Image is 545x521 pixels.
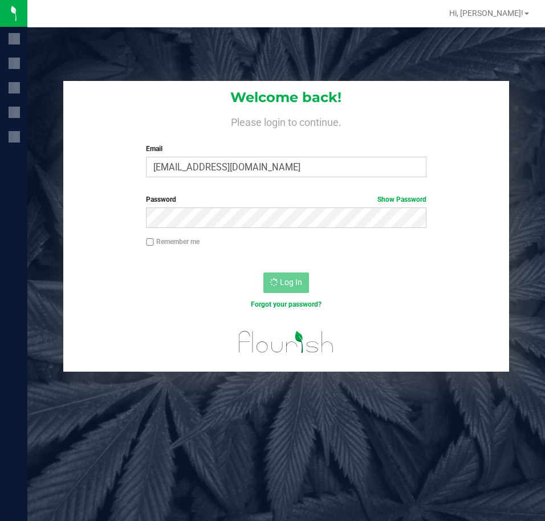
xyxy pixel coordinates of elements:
[280,278,302,287] span: Log In
[251,300,322,308] a: Forgot your password?
[63,114,509,128] h4: Please login to continue.
[230,321,341,363] img: flourish_logo.svg
[63,90,509,105] h1: Welcome back!
[146,196,176,203] span: Password
[146,238,154,246] input: Remember me
[263,272,309,293] button: Log In
[146,237,200,247] label: Remember me
[377,196,426,203] a: Show Password
[146,144,426,154] label: Email
[449,9,523,18] span: Hi, [PERSON_NAME]!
